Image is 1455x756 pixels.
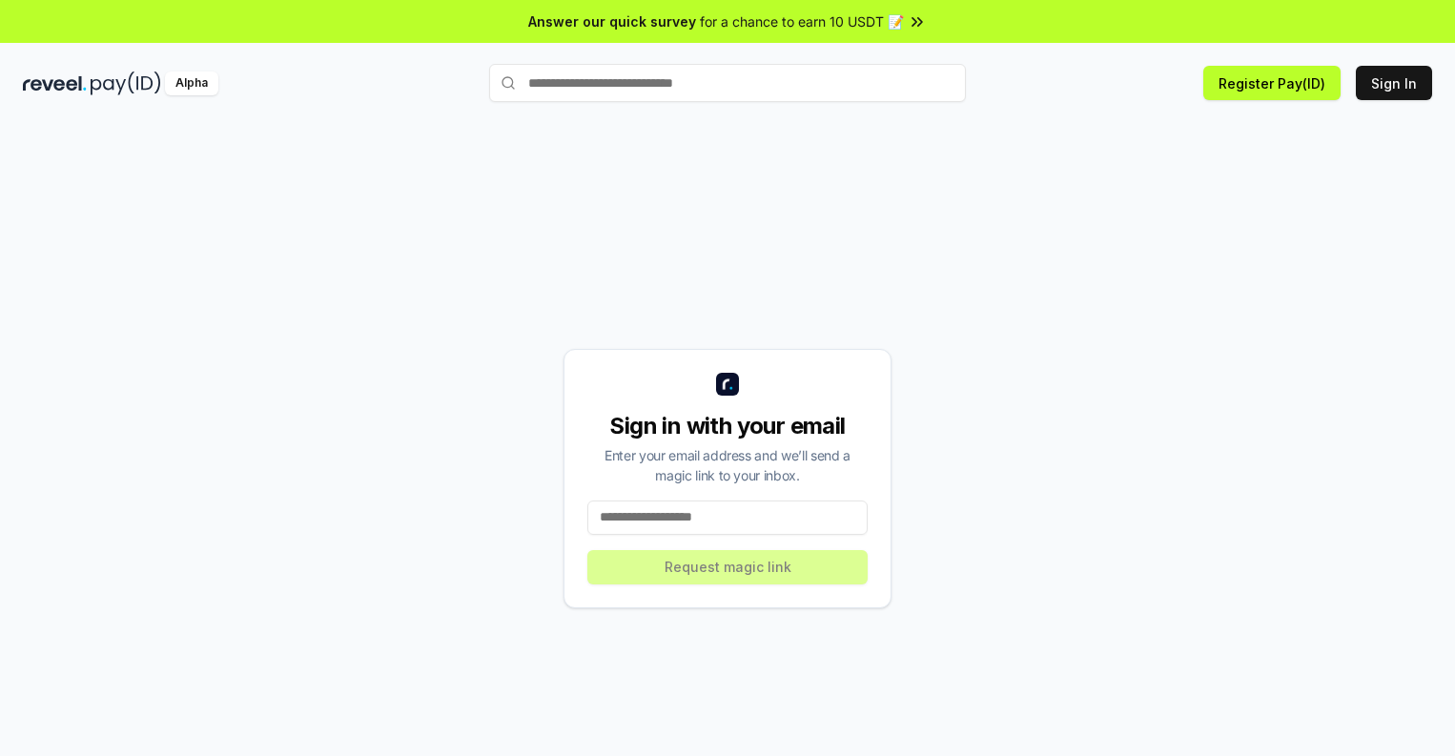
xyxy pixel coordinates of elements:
span: for a chance to earn 10 USDT 📝 [700,11,904,31]
img: logo_small [716,373,739,396]
button: Sign In [1356,66,1432,100]
img: pay_id [91,72,161,95]
div: Alpha [165,72,218,95]
div: Enter your email address and we’ll send a magic link to your inbox. [587,445,868,485]
span: Answer our quick survey [528,11,696,31]
div: Sign in with your email [587,411,868,441]
button: Register Pay(ID) [1203,66,1341,100]
img: reveel_dark [23,72,87,95]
